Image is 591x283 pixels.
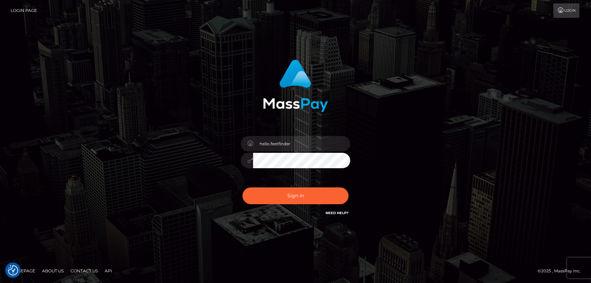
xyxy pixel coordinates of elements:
div: © 2025 , MassPay Inc. [538,267,586,275]
button: Consent Preferences [8,265,18,275]
input: Username... [253,136,350,151]
a: Homepage [8,266,38,276]
button: Sign in [242,187,349,204]
a: Login Page [11,3,37,18]
a: About Us [39,266,66,276]
a: Login [553,3,579,18]
img: MassPay Login [263,60,328,112]
a: Contact Us [68,266,101,276]
a: Need Help? [326,211,349,215]
img: Revisit consent button [8,265,18,275]
a: API [102,266,115,276]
